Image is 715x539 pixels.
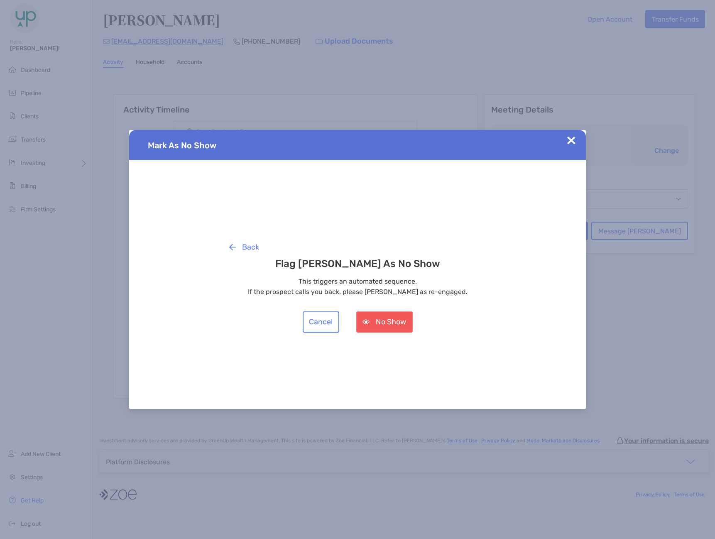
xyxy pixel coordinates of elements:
[223,258,492,269] h3: Flag [PERSON_NAME] As No Show
[356,311,413,333] button: No Show
[148,140,216,150] span: Mark As No Show
[229,244,236,250] img: button icon
[362,319,370,324] img: button icon
[223,276,492,287] p: This triggers an automated sequence.
[223,237,265,258] button: Back
[567,136,575,145] img: Close Updates Zoe
[223,287,492,297] p: If the prospect calls you back, please [PERSON_NAME] as re-engaged.
[303,311,339,333] button: Cancel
